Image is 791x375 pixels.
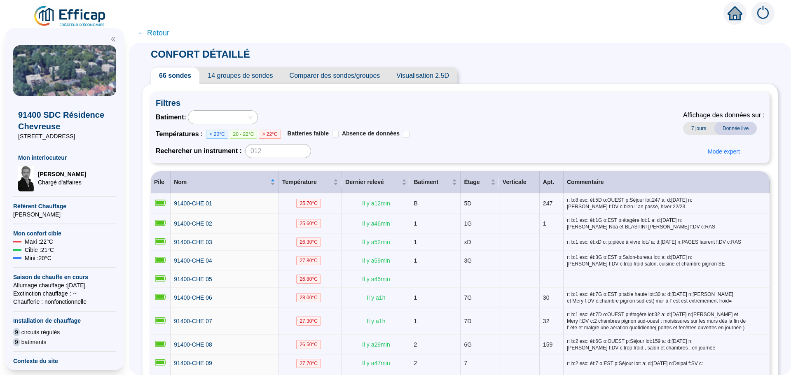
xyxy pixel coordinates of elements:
[564,171,770,193] th: Commentaire
[281,68,388,84] span: Comparer des sondes/groupes
[154,179,164,185] span: Pile
[13,298,116,306] span: Chaufferie : non fonctionnelle
[174,239,212,245] span: 91400-CHE 03
[174,219,212,228] a: 91400-CHE 02
[174,238,212,247] a: 91400-CHE 03
[362,257,390,264] span: Il y a 59 min
[174,341,212,348] span: 91400-CHE 08
[18,154,111,162] span: Mon interlocuteur
[567,338,766,351] span: r: b:2 esc: ét:6G o:OUEST p:Séjour lot:159 a: d:[DATE] n:[PERSON_NAME] f:DV c:trop froid , salon ...
[362,200,390,207] span: Il y a 12 min
[362,341,390,348] span: Il y a 29 min
[245,144,311,158] input: 012
[567,217,766,230] span: r: b:1 esc: ét:1G o:EST p:étagère lot:1 a: d:[DATE] n:[PERSON_NAME] Noa et BLASTINI [PERSON_NAME]...
[174,178,269,186] span: Nom
[38,178,86,186] span: Chargé d'affaires
[414,178,450,186] span: Batiment
[25,254,51,262] span: Mini : 20 °C
[13,328,20,336] span: 9
[296,359,321,368] span: 27.70 °C
[18,109,111,132] span: 91400 SDC Résidence Chevreuse
[414,360,417,366] span: 2
[174,293,212,302] a: 91400-CHE 06
[38,170,86,178] span: [PERSON_NAME]
[174,220,212,227] span: 91400-CHE 02
[13,210,116,219] span: [PERSON_NAME]
[25,246,54,254] span: Cible : 21 °C
[18,132,111,140] span: [STREET_ADDRESS]
[414,318,417,324] span: 1
[13,273,116,281] span: Saison de chauffe en cours
[230,130,257,139] span: 20 - 22°C
[342,171,410,193] th: Dernier relevé
[464,220,472,227] span: 1G
[410,171,461,193] th: Batiment
[683,110,765,120] span: Affichage des données sur :
[174,318,212,324] span: 91400-CHE 07
[156,129,206,139] span: Températures :
[174,257,212,264] span: 91400-CHE 04
[296,317,321,326] span: 27.30 °C
[138,27,169,39] span: ← Retour
[296,238,321,247] span: 26.30 °C
[464,178,489,186] span: Étage
[414,294,417,301] span: 1
[414,239,417,245] span: 1
[296,219,321,228] span: 25.60 °C
[464,318,471,324] span: 7D
[206,130,228,139] span: < 20°C
[567,360,766,367] span: r: b:2 esc: ét:7 o:EST p:Séjour lot: a: d:[DATE] n:Delpal f:SV c:
[174,275,212,284] a: 91400-CHE 05
[362,276,390,282] span: Il y a 45 min
[567,239,766,245] span: r: b:1 esc: ét:xD o: p:pièce à vivre lot:/ a: d:[DATE] n:PAGES laurent f:DV c:RAS
[362,239,390,245] span: Il y a 52 min
[367,318,385,324] span: Il y a 1 h
[345,178,400,186] span: Dernier relevé
[33,5,108,28] img: efficap energie logo
[567,291,766,304] span: r: b:1 esc: ét:7G o:EST p:table haute lot:30 a: d:[DATE] n:[PERSON_NAME] et Mery f:DV c:chambre p...
[464,360,467,366] span: 7
[567,254,766,267] span: r: b:1 esc: ét:3G o:EST p:Salon-bureau lot: a: d:[DATE] n:[PERSON_NAME] f:DV c:trop froid salon, ...
[543,318,550,324] span: 32
[543,200,552,207] span: 247
[540,171,564,193] th: Apt.
[567,311,766,331] span: r: b:1 esc: ét:7D o:OUEST p:étagère lot:32 a: d:[DATE] n:[PERSON_NAME] et Mery f:DV c:2 chambres ...
[156,146,242,156] span: Rechercher un instrument :
[543,341,552,348] span: 159
[464,257,472,264] span: 3G
[683,122,714,135] span: 7 jours
[414,200,417,207] span: B
[279,171,342,193] th: Température
[464,239,471,245] span: xD
[259,130,281,139] span: > 22°C
[21,338,47,346] span: batiments
[174,317,212,326] a: 91400-CHE 07
[296,275,321,284] span: 26.80 °C
[13,317,116,325] span: Installation de chauffage
[414,341,417,348] span: 2
[174,276,212,282] span: 91400-CHE 05
[282,178,332,186] span: Température
[171,171,279,193] th: Nom
[464,341,472,348] span: 6G
[362,220,390,227] span: Il y a 46 min
[13,289,116,298] span: Exctinction chauffage : --
[296,293,321,302] span: 28.00 °C
[288,130,329,137] span: Batteries faible
[13,281,116,289] span: Allumage chauffage : [DATE]
[174,294,212,301] span: 91400-CHE 06
[110,36,116,42] span: double-left
[751,2,775,25] img: alerts
[296,340,321,349] span: 26.50 °C
[543,220,546,227] span: 1
[18,165,35,191] img: Chargé d'affaires
[174,359,212,368] a: 91400-CHE 09
[151,68,199,84] span: 66 sondes
[499,171,540,193] th: Verticale
[156,97,765,109] span: Filtres
[13,229,116,238] span: Mon confort cible
[21,328,60,336] span: circuits régulés
[714,122,757,135] span: Donnée live
[464,200,471,207] span: 5D
[174,200,212,207] span: 91400-CHE 01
